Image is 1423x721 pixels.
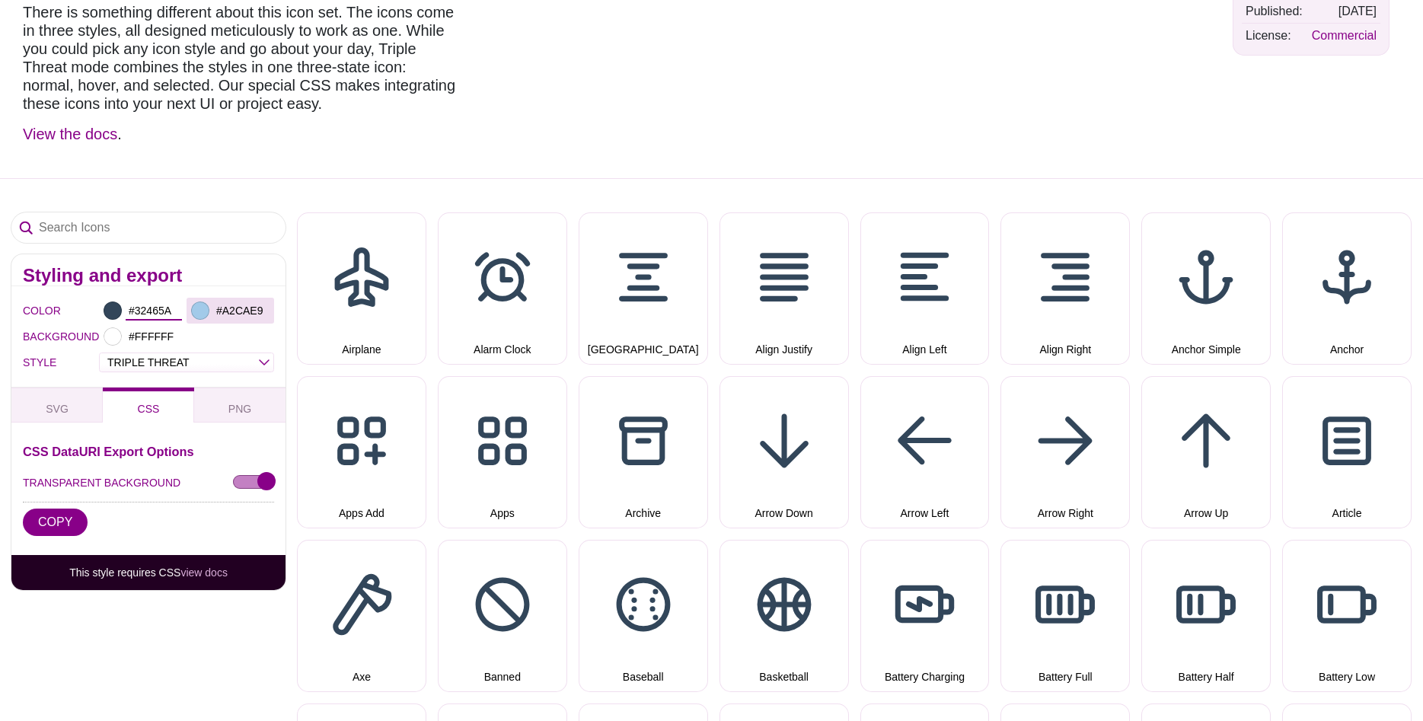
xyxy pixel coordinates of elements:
[860,376,990,528] button: Arrow Left
[23,473,180,493] label: TRANSPARENT BACKGROUND
[1000,212,1130,365] button: Align Right
[1141,540,1271,692] button: Battery Half
[23,3,457,113] p: There is something different about this icon set. The icons come in three styles, all designed me...
[1000,376,1130,528] button: Arrow Right
[719,376,849,528] button: Arrow Down
[860,212,990,365] button: Align Left
[438,540,567,692] button: Banned
[23,270,274,282] h2: Styling and export
[23,125,457,143] p: .
[1282,540,1412,692] button: Battery Low
[194,388,286,423] button: PNG
[23,353,42,372] label: STYLE
[579,376,708,528] button: Archive
[1282,212,1412,365] button: Anchor
[1141,376,1271,528] button: Arrow Up
[297,212,426,365] button: Airplane
[719,212,849,365] button: Align Justify
[23,126,117,142] a: View the docs
[46,403,69,415] span: SVG
[23,327,42,346] label: BACKGROUND
[23,509,88,536] button: COPY
[11,212,286,243] input: Search Icons
[579,540,708,692] button: Baseball
[180,566,227,579] a: view docs
[23,566,274,579] p: This style requires CSS
[438,212,567,365] button: Alarm Clock
[860,540,990,692] button: Battery Charging
[1242,24,1307,46] td: License:
[23,445,274,458] h3: CSS DataURI Export Options
[297,376,426,528] button: Apps Add
[1312,29,1377,42] a: Commercial
[228,403,251,415] span: PNG
[719,540,849,692] button: Basketball
[23,301,42,321] label: COLOR
[438,376,567,528] button: Apps
[1282,376,1412,528] button: Article
[11,388,103,423] button: SVG
[297,540,426,692] button: Axe
[579,212,708,365] button: [GEOGRAPHIC_DATA]
[1141,212,1271,365] button: Anchor Simple
[1000,540,1130,692] button: Battery Full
